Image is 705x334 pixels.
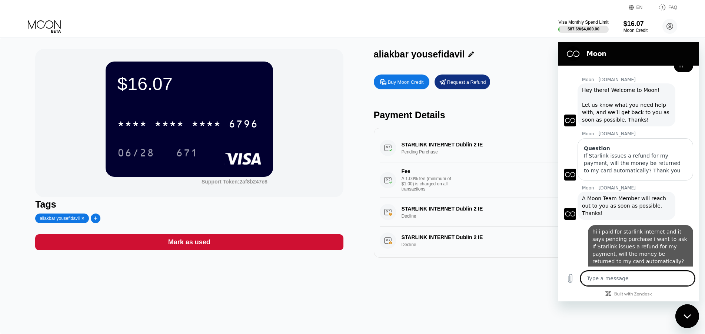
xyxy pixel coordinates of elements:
div: Moon Credit [623,28,648,33]
div: 6796 [229,119,258,131]
div: 06/28 [117,148,154,160]
div: 671 [170,143,204,162]
div: Support Token: 2af8b247e8 [202,179,267,185]
div: Mark as used [168,238,210,247]
div: Tags [35,199,343,210]
iframe: Button to launch messaging window, conversation in progress [675,304,699,328]
div: $16.07 [117,73,261,94]
div: A 1.00% fee (minimum of $1.00) is charged on all transactions [402,176,457,192]
div: $87.69 / $4,000.00 [568,27,599,31]
div: FAQ [668,5,677,10]
div: $16.07Moon Credit [623,20,648,33]
div: Payment Details [374,110,682,120]
div: aliakbar yousefidavil [40,216,80,221]
div: Visa Monthly Spend Limit$87.69/$4,000.00 [558,20,608,33]
div: FeeA 1.00% fee (minimum of $1.00) is charged on all transactions$1.00[DATE] 11:53 PM [380,162,676,198]
div: Fee [402,168,453,174]
div: Support Token:2af8b247e8 [202,179,267,185]
div: Mark as used [35,234,343,250]
div: Request a Refund [435,75,490,89]
div: Visa Monthly Spend Limit [558,20,608,25]
div: 06/28 [112,143,160,162]
div: EN [629,4,651,11]
iframe: Messaging window [558,42,699,301]
div: Buy Moon Credit [374,75,429,89]
div: EN [636,5,643,10]
div: Request a Refund [447,79,486,85]
div: aliakbar yousefidavil [374,49,465,60]
div: FAQ [651,4,677,11]
div: $16.07 [623,20,648,28]
div: Buy Moon Credit [388,79,424,85]
div: 671 [176,148,198,160]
